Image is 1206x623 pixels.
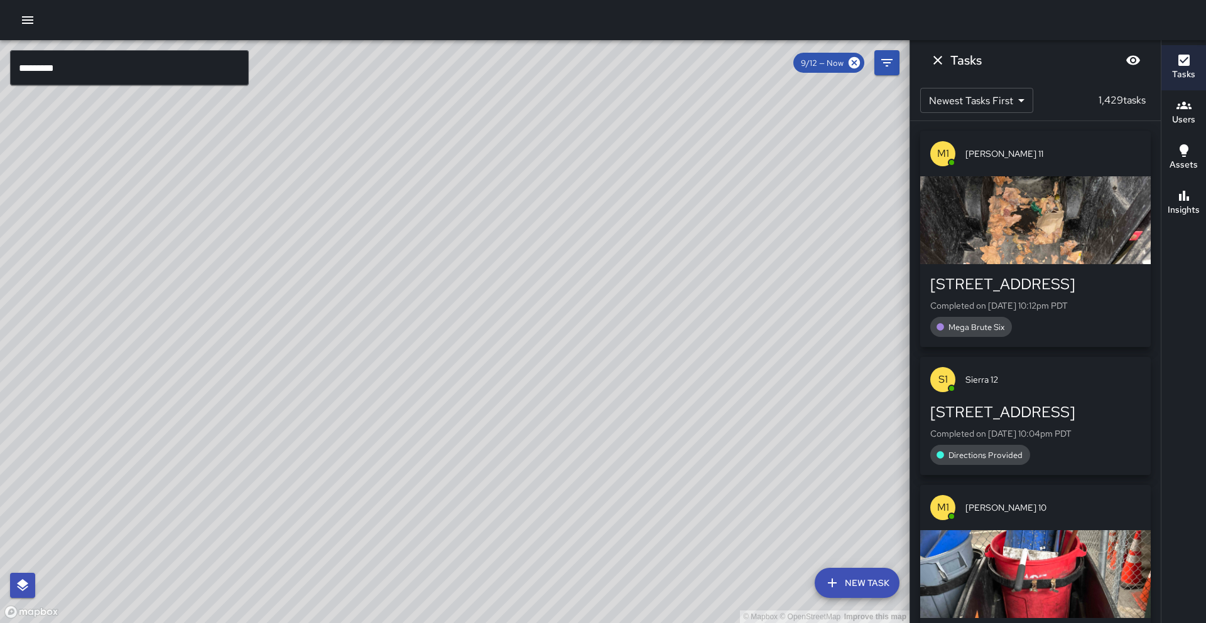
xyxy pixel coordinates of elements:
p: M1 [937,146,949,161]
p: 1,429 tasks [1094,93,1151,108]
h6: Insights [1168,203,1200,217]
span: [PERSON_NAME] 11 [965,147,1141,160]
span: Directions Provided [941,450,1030,461]
button: Tasks [1161,45,1206,90]
span: 9/12 — Now [793,58,851,68]
p: S1 [938,372,948,387]
h6: Users [1172,113,1195,127]
p: Completed on [DATE] 10:04pm PDT [930,427,1141,440]
button: New Task [815,568,899,598]
button: Blur [1121,48,1146,73]
button: Insights [1161,181,1206,226]
h6: Tasks [1172,68,1195,82]
button: Assets [1161,136,1206,181]
span: [PERSON_NAME] 10 [965,501,1141,514]
span: Sierra 12 [965,373,1141,386]
button: M1[PERSON_NAME] 11[STREET_ADDRESS]Completed on [DATE] 10:12pm PDTMega Brute Six [920,131,1151,347]
h6: Tasks [950,50,982,70]
button: Filters [874,50,899,75]
div: Newest Tasks First [920,88,1033,113]
button: Users [1161,90,1206,136]
div: [STREET_ADDRESS] [930,402,1141,422]
div: [STREET_ADDRESS] [930,274,1141,294]
p: Completed on [DATE] 10:12pm PDT [930,299,1141,312]
button: S1Sierra 12[STREET_ADDRESS]Completed on [DATE] 10:04pm PDTDirections Provided [920,357,1151,475]
button: Dismiss [925,48,950,73]
div: 9/12 — Now [793,53,864,73]
span: Mega Brute Six [941,322,1012,333]
h6: Assets [1170,158,1198,172]
p: M1 [937,500,949,515]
